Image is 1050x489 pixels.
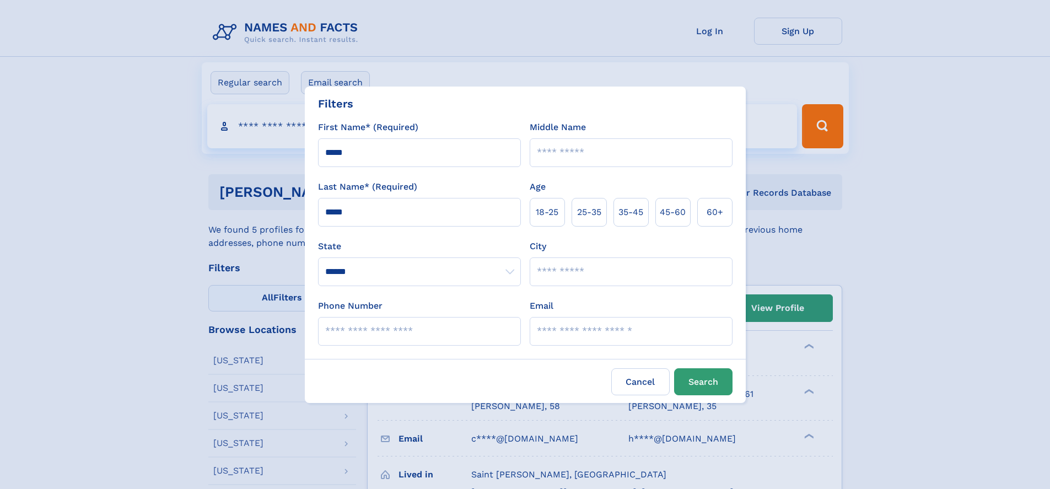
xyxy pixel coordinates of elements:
span: 45‑60 [660,206,686,219]
label: Last Name* (Required) [318,180,417,194]
div: Filters [318,95,353,112]
label: Cancel [611,368,670,395]
label: City [530,240,546,253]
label: Phone Number [318,299,383,313]
label: Middle Name [530,121,586,134]
span: 35‑45 [618,206,643,219]
label: Age [530,180,546,194]
button: Search [674,368,733,395]
label: Email [530,299,553,313]
span: 18‑25 [536,206,558,219]
label: State [318,240,521,253]
span: 60+ [707,206,723,219]
label: First Name* (Required) [318,121,418,134]
span: 25‑35 [577,206,601,219]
